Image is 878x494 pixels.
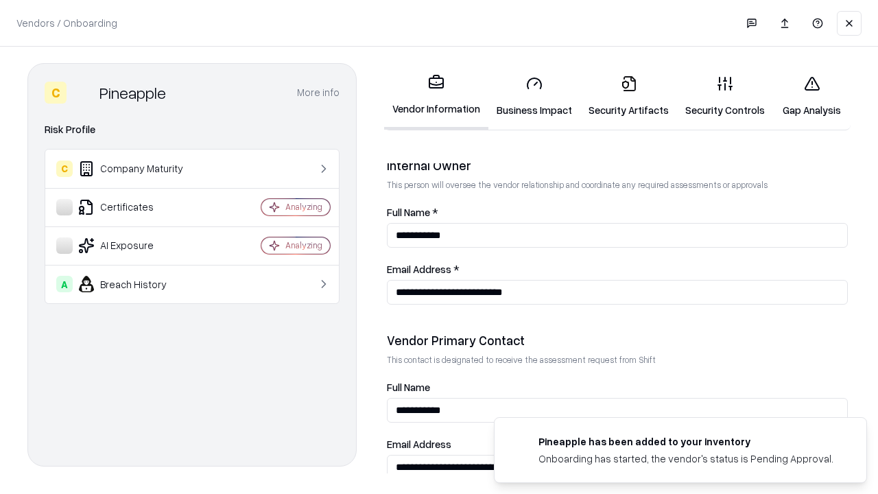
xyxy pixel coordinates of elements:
div: Pineapple has been added to your inventory [538,434,833,449]
div: C [45,82,67,104]
label: Full Name * [387,207,848,217]
p: This contact is designated to receive the assessment request from Shift [387,354,848,366]
label: Email Address [387,439,848,449]
label: Full Name [387,382,848,392]
div: Company Maturity [56,161,220,177]
a: Security Artifacts [580,64,677,128]
div: AI Exposure [56,237,220,254]
div: C [56,161,73,177]
button: More info [297,80,340,105]
div: Onboarding has started, the vendor's status is Pending Approval. [538,451,833,466]
a: Business Impact [488,64,580,128]
div: Pineapple [99,82,166,104]
div: A [56,276,73,292]
div: Breach History [56,276,220,292]
a: Gap Analysis [773,64,851,128]
a: Vendor Information [384,63,488,130]
label: Email Address * [387,264,848,274]
img: Pineapple [72,82,94,104]
div: Analyzing [285,239,322,251]
img: pineappleenergy.com [511,434,527,451]
p: This person will oversee the vendor relationship and coordinate any required assessments or appro... [387,179,848,191]
a: Security Controls [677,64,773,128]
div: Vendor Primary Contact [387,332,848,349]
div: Certificates [56,199,220,215]
p: Vendors / Onboarding [16,16,117,30]
div: Risk Profile [45,121,340,138]
div: Internal Owner [387,157,848,174]
div: Analyzing [285,201,322,213]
